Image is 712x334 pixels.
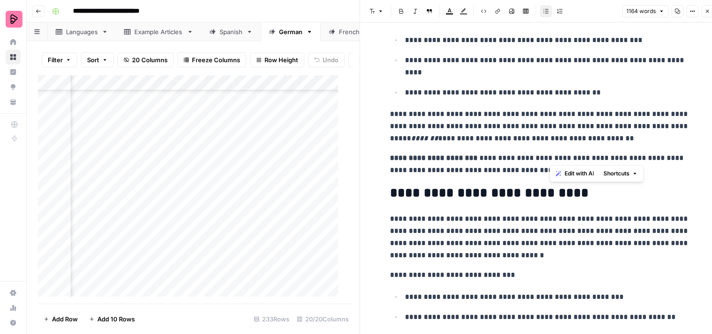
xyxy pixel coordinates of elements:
[6,285,21,300] a: Settings
[87,55,99,65] span: Sort
[552,167,597,180] button: Edit with AI
[132,55,168,65] span: 20 Columns
[599,167,641,180] button: Shortcuts
[38,312,83,327] button: Add Row
[192,55,240,65] span: Freeze Columns
[6,80,21,94] a: Opportunities
[293,312,352,327] div: 20/20 Columns
[220,27,242,36] div: Spanish
[603,169,629,178] span: Shortcuts
[321,22,378,41] a: French
[250,312,293,327] div: 233 Rows
[134,27,183,36] div: Example Articles
[6,11,22,28] img: Preply Logo
[6,315,21,330] button: Help + Support
[177,52,246,67] button: Freeze Columns
[564,169,594,178] span: Edit with AI
[626,7,656,15] span: 1164 words
[83,312,140,327] button: Add 10 Rows
[6,300,21,315] a: Usage
[6,65,21,80] a: Insights
[97,314,135,324] span: Add 10 Rows
[48,22,116,41] a: Languages
[66,27,98,36] div: Languages
[117,52,174,67] button: 20 Columns
[201,22,261,41] a: Spanish
[6,50,21,65] a: Browse
[250,52,304,67] button: Row Height
[264,55,298,65] span: Row Height
[622,5,668,17] button: 1164 words
[6,7,21,31] button: Workspace: Preply
[308,52,345,67] button: Undo
[279,27,302,36] div: German
[261,22,321,41] a: German
[6,94,21,109] a: Your Data
[339,27,360,36] div: French
[116,22,201,41] a: Example Articles
[6,35,21,50] a: Home
[81,52,114,67] button: Sort
[323,55,338,65] span: Undo
[42,52,77,67] button: Filter
[52,314,78,324] span: Add Row
[48,55,63,65] span: Filter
